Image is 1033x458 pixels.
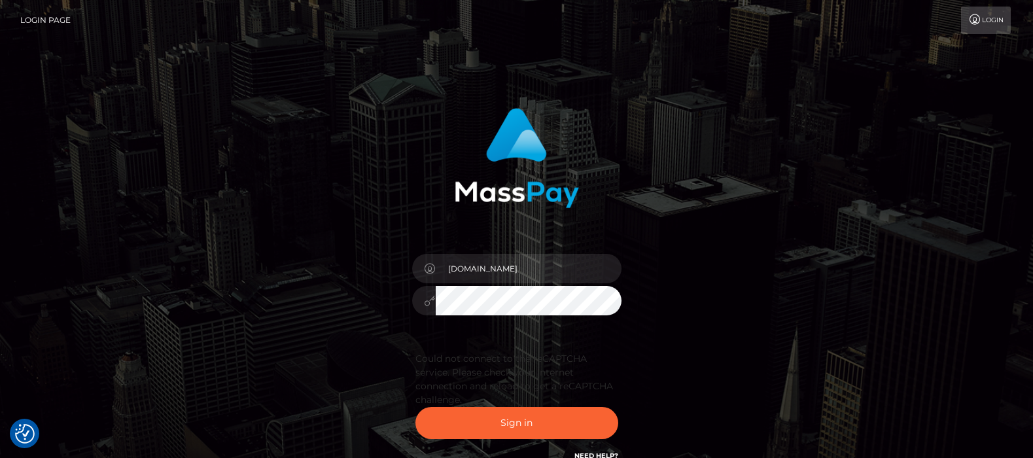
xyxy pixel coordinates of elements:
button: Sign in [415,407,618,439]
a: Login Page [20,7,71,34]
button: Consent Preferences [15,424,35,444]
img: Revisit consent button [15,424,35,444]
a: Login [961,7,1011,34]
div: Could not connect to the reCAPTCHA service. Please check your internet connection and reload to g... [415,352,618,407]
input: Username... [436,254,622,283]
img: MassPay Login [455,108,579,208]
